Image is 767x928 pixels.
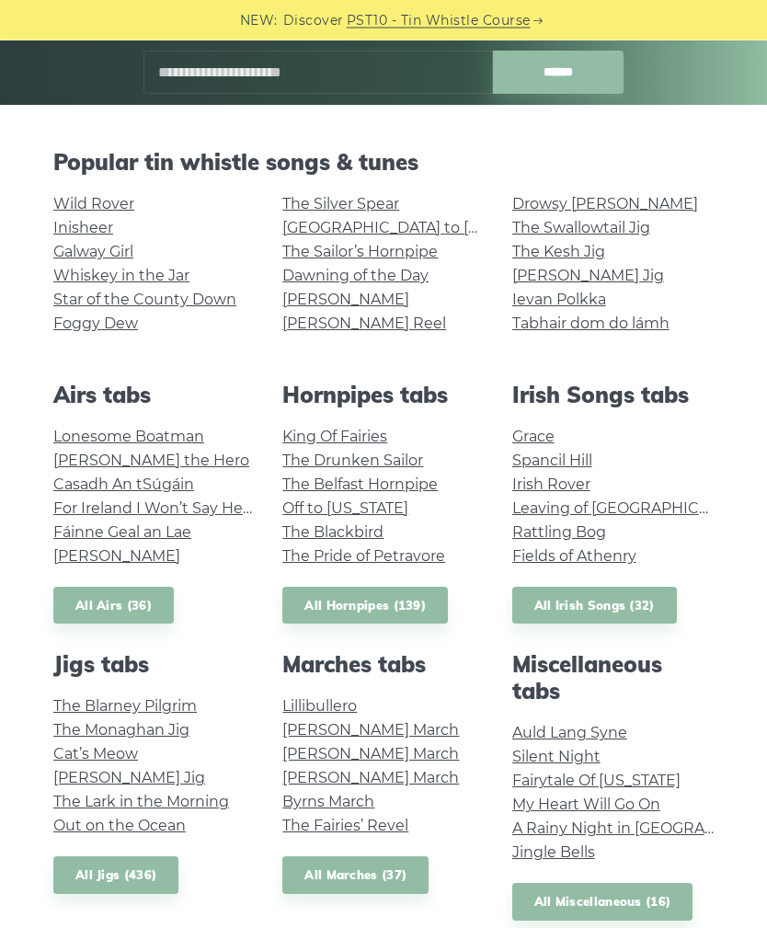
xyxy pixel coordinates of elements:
a: [PERSON_NAME] Jig [512,268,664,285]
a: Wild Rover [53,196,134,213]
h2: Marches tabs [282,652,484,679]
a: [GEOGRAPHIC_DATA] to [GEOGRAPHIC_DATA] [282,220,622,237]
a: The Monaghan Jig [53,722,189,739]
a: [PERSON_NAME] Reel [282,315,446,333]
span: NEW: [240,10,278,31]
h2: Hornpipes tabs [282,383,484,409]
a: Cat’s Meow [53,746,138,763]
a: The Fairies’ Revel [282,818,408,835]
a: All Hornpipes (139) [282,588,448,625]
a: All Miscellaneous (16) [512,884,693,922]
a: PST10 - Tin Whistle Course [347,10,531,31]
a: [PERSON_NAME] March [282,770,459,787]
a: Dawning of the Day [282,268,429,285]
a: The Swallowtail Jig [512,220,650,237]
a: The Sailor’s Hornpipe [282,244,438,261]
a: Grace [512,429,555,446]
a: Ievan Polkka [512,292,606,309]
a: The Silver Spear [282,196,399,213]
a: Irish Rover [512,476,590,494]
a: The Pride of Petravore [282,548,445,566]
a: All Marches (37) [282,857,429,895]
a: All Jigs (436) [53,857,178,895]
a: [PERSON_NAME] Jig [53,770,205,787]
h2: Irish Songs tabs [512,383,714,409]
a: All Airs (36) [53,588,174,625]
a: Auld Lang Syne [512,725,627,742]
a: [PERSON_NAME] [282,292,409,309]
a: The Drunken Sailor [282,453,423,470]
a: Galway Girl [53,244,133,261]
a: The Belfast Hornpipe [282,476,438,494]
span: Discover [283,10,344,31]
a: Spancil Hill [512,453,592,470]
a: Foggy Dew [53,315,138,333]
a: Byrns March [282,794,374,811]
a: [PERSON_NAME] the Hero [53,453,249,470]
a: King Of Fairies [282,429,387,446]
a: The Blarney Pilgrim [53,698,197,716]
a: For Ireland I Won’t Say Her Name [53,500,297,518]
a: Fields of Athenry [512,548,636,566]
a: Off to [US_STATE] [282,500,408,518]
a: Leaving of [GEOGRAPHIC_DATA] [512,500,750,518]
a: [PERSON_NAME] March [282,746,459,763]
a: The Lark in the Morning [53,794,229,811]
a: The Blackbird [282,524,383,542]
a: The Kesh Jig [512,244,605,261]
a: [PERSON_NAME] March [282,722,459,739]
a: Whiskey in the Jar [53,268,189,285]
a: My Heart Will Go On [512,796,660,814]
h2: Popular tin whistle songs & tunes [53,150,714,177]
a: Lonesome Boatman [53,429,204,446]
h2: Jigs tabs [53,652,255,679]
a: Tabhair dom do lámh [512,315,670,333]
a: Inisheer [53,220,113,237]
a: All Irish Songs (32) [512,588,677,625]
a: Star of the County Down [53,292,236,309]
a: Lillibullero [282,698,357,716]
h2: Miscellaneous tabs [512,652,714,705]
a: Jingle Bells [512,844,595,862]
a: Out on the Ocean [53,818,186,835]
a: Rattling Bog [512,524,606,542]
a: [PERSON_NAME] [53,548,180,566]
h2: Airs tabs [53,383,255,409]
a: Casadh An tSúgáin [53,476,194,494]
a: Drowsy [PERSON_NAME] [512,196,698,213]
a: Fairytale Of [US_STATE] [512,773,681,790]
a: Silent Night [512,749,601,766]
a: Fáinne Geal an Lae [53,524,191,542]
